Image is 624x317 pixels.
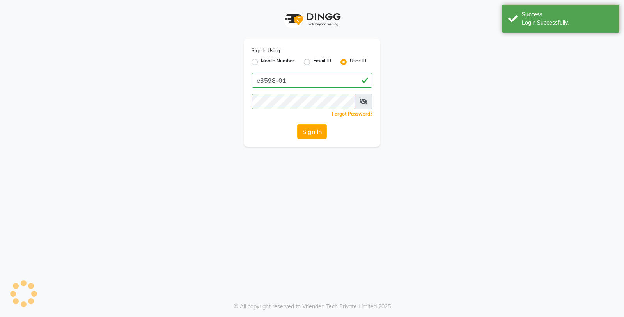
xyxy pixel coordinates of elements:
[252,73,372,88] input: Username
[522,19,613,27] div: Login Successfully.
[297,124,327,139] button: Sign In
[261,57,294,67] label: Mobile Number
[252,94,355,109] input: Username
[522,11,613,19] div: Success
[313,57,331,67] label: Email ID
[281,8,343,31] img: logo1.svg
[350,57,366,67] label: User ID
[252,47,281,54] label: Sign In Using:
[332,111,372,117] a: Forgot Password?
